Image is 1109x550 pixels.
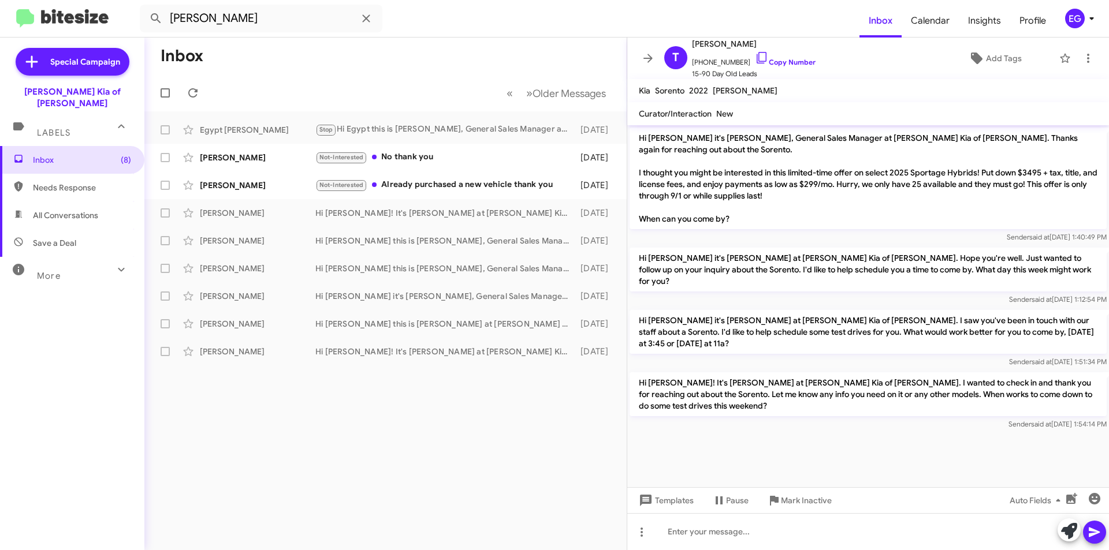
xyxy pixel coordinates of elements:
span: Curator/Interaction [639,108,712,119]
p: Hi [PERSON_NAME]! It's [PERSON_NAME] at [PERSON_NAME] Kia of [PERSON_NAME]. I wanted to check in ... [630,372,1107,416]
span: [PERSON_NAME] [692,37,816,51]
a: Insights [959,4,1010,38]
span: New [716,108,733,119]
div: Hi [PERSON_NAME] this is [PERSON_NAME] at [PERSON_NAME] Kia of [PERSON_NAME]. I just wanted to th... [315,318,575,330]
button: Mark Inactive [758,490,841,511]
button: Add Tags [935,48,1054,69]
span: 2022 [689,85,708,96]
p: Hi [PERSON_NAME] it's [PERSON_NAME] at [PERSON_NAME] Kia of [PERSON_NAME]. Hope you're well. Just... [630,248,1107,291]
p: Hi [PERSON_NAME] it's [PERSON_NAME] at [PERSON_NAME] Kia of [PERSON_NAME]. I saw you've been in t... [630,310,1107,354]
span: Labels [37,128,70,138]
button: EG [1055,9,1096,28]
div: [PERSON_NAME] [200,179,315,191]
div: Hi [PERSON_NAME] it's [PERSON_NAME], General Sales Manager at [PERSON_NAME] Kia of [PERSON_NAME].... [315,290,575,302]
div: [DATE] [575,318,617,330]
div: No thank you [315,151,575,164]
span: Sender [DATE] 1:40:49 PM [1007,233,1107,241]
a: Profile [1010,4,1055,38]
a: Special Campaign [16,48,129,76]
button: Templates [627,490,703,511]
div: Hi [PERSON_NAME] this is [PERSON_NAME], General Sales Manager at [PERSON_NAME] Kia of [PERSON_NAM... [315,235,575,246]
span: Mark Inactive [781,490,832,511]
span: [PERSON_NAME] [713,85,777,96]
div: [DATE] [575,263,617,274]
span: Kia [639,85,650,96]
span: Special Campaign [50,56,120,68]
div: [DATE] [575,346,617,357]
span: said at [1032,295,1052,304]
span: « [507,86,513,100]
div: Hi Egypt this is [PERSON_NAME], General Sales Manager at [PERSON_NAME] Kia of [PERSON_NAME]. I sa... [315,123,575,136]
button: Pause [703,490,758,511]
span: Needs Response [33,182,131,193]
div: Hi [PERSON_NAME]! It's [PERSON_NAME] at [PERSON_NAME] Kia of [PERSON_NAME]. I wanted to check in ... [315,346,575,357]
span: All Conversations [33,209,98,221]
div: [PERSON_NAME] [200,235,315,246]
span: Inbox [33,154,131,166]
span: 15-90 Day Old Leads [692,68,816,80]
a: Copy Number [755,58,816,66]
span: Add Tags [986,48,1022,69]
a: Inbox [859,4,902,38]
div: [DATE] [575,290,617,302]
button: Next [519,81,613,105]
span: Not-Interested [319,181,364,189]
span: said at [1032,357,1052,366]
div: [PERSON_NAME] [200,290,315,302]
span: Sender [DATE] 1:12:54 PM [1009,295,1107,304]
div: [DATE] [575,179,617,191]
div: [PERSON_NAME] [200,318,315,330]
div: [PERSON_NAME] [200,346,315,357]
div: Egypt [PERSON_NAME] [200,124,315,136]
span: T [672,48,679,67]
div: EG [1065,9,1085,28]
span: Auto Fields [1010,490,1065,511]
div: [PERSON_NAME] [200,263,315,274]
input: Search [140,5,382,32]
div: Already purchased a new vehicle thank you [315,178,575,192]
div: [DATE] [575,124,617,136]
div: Hi [PERSON_NAME] this is [PERSON_NAME], General Sales Manager at [PERSON_NAME] Kia of [PERSON_NAM... [315,263,575,274]
span: Sender [DATE] 1:51:34 PM [1009,357,1107,366]
span: Sorento [655,85,684,96]
div: [PERSON_NAME] [200,207,315,219]
button: Previous [500,81,520,105]
span: Pause [726,490,749,511]
span: Sender [DATE] 1:54:14 PM [1008,420,1107,428]
span: Not-Interested [319,154,364,161]
p: Hi [PERSON_NAME] it's [PERSON_NAME], General Sales Manager at [PERSON_NAME] Kia of [PERSON_NAME].... [630,128,1107,229]
span: Older Messages [533,87,606,100]
div: [DATE] [575,235,617,246]
div: [PERSON_NAME] [200,152,315,163]
a: Calendar [902,4,959,38]
span: said at [1031,420,1051,428]
span: Stop [319,126,333,133]
div: [DATE] [575,152,617,163]
span: (8) [121,154,131,166]
div: Hi [PERSON_NAME]! It's [PERSON_NAME] at [PERSON_NAME] Kia of [PERSON_NAME]. I wanted to check in ... [315,207,575,219]
button: Auto Fields [1000,490,1074,511]
nav: Page navigation example [500,81,613,105]
span: said at [1029,233,1050,241]
h1: Inbox [161,47,203,65]
span: More [37,271,61,281]
span: » [526,86,533,100]
div: [DATE] [575,207,617,219]
span: [PHONE_NUMBER] [692,51,816,68]
span: Save a Deal [33,237,76,249]
span: Templates [637,490,694,511]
